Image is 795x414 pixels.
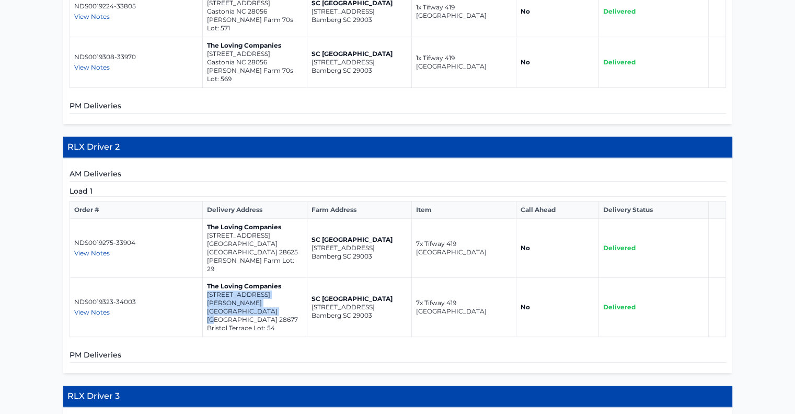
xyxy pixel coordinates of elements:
[74,308,110,316] span: View Notes
[70,202,202,219] th: Order #
[312,50,407,58] p: SC [GEOGRAPHIC_DATA]
[74,249,110,257] span: View Notes
[312,303,407,311] p: [STREET_ADDRESS]
[603,244,636,252] span: Delivered
[603,58,636,66] span: Delivered
[411,219,516,278] td: 7x Tifway 419 [GEOGRAPHIC_DATA]
[74,13,110,20] span: View Notes
[207,50,303,58] p: [STREET_ADDRESS]
[207,324,303,332] p: Bristol Terrace Lot: 54
[312,244,407,252] p: [STREET_ADDRESS]
[411,202,516,219] th: Item
[312,252,407,261] p: Bamberg SC 29003
[598,202,709,219] th: Delivery Status
[70,169,726,182] h5: AM Deliveries
[63,386,732,407] h4: RLX Driver 3
[312,311,407,320] p: Bamberg SC 29003
[521,58,530,66] strong: No
[70,350,726,363] h5: PM Deliveries
[312,16,407,24] p: Bamberg SC 29003
[521,244,530,252] strong: No
[516,202,598,219] th: Call Ahead
[312,58,407,66] p: [STREET_ADDRESS]
[74,63,110,71] span: View Notes
[63,137,732,158] h4: RLX Driver 2
[74,2,198,10] p: NDS0019224-33805
[207,223,303,231] p: The Loving Companies
[202,202,307,219] th: Delivery Address
[312,66,407,75] p: Bamberg SC 29003
[603,303,636,311] span: Delivered
[74,53,198,61] p: NDS0019308-33970
[207,66,303,83] p: [PERSON_NAME] Farm 70s Lot: 569
[312,236,407,244] p: SC [GEOGRAPHIC_DATA]
[207,282,303,290] p: The Loving Companies
[312,295,407,303] p: SC [GEOGRAPHIC_DATA]
[521,303,530,311] strong: No
[74,239,198,247] p: NDS0019275-33904
[307,202,411,219] th: Farm Address
[411,37,516,88] td: 1x Tifway 419 [GEOGRAPHIC_DATA]
[207,240,303,256] p: [GEOGRAPHIC_DATA] [GEOGRAPHIC_DATA] 28625
[207,41,303,50] p: The Loving Companies
[70,186,726,197] h5: Load 1
[411,278,516,337] td: 7x Tifway 419 [GEOGRAPHIC_DATA]
[70,100,726,114] h5: PM Deliveries
[207,290,303,307] p: [STREET_ADDRESS][PERSON_NAME]
[521,7,530,15] strong: No
[207,307,303,324] p: [GEOGRAPHIC_DATA] [GEOGRAPHIC_DATA] 28677
[207,58,303,66] p: Gastonia NC 28056
[207,7,303,16] p: Gastonia NC 28056
[74,298,198,306] p: NDS0019323-34003
[207,231,303,240] p: [STREET_ADDRESS]
[603,7,636,15] span: Delivered
[207,16,303,32] p: [PERSON_NAME] Farm 70s Lot: 571
[207,256,303,273] p: [PERSON_NAME] Farm Lot: 29
[312,7,407,16] p: [STREET_ADDRESS]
